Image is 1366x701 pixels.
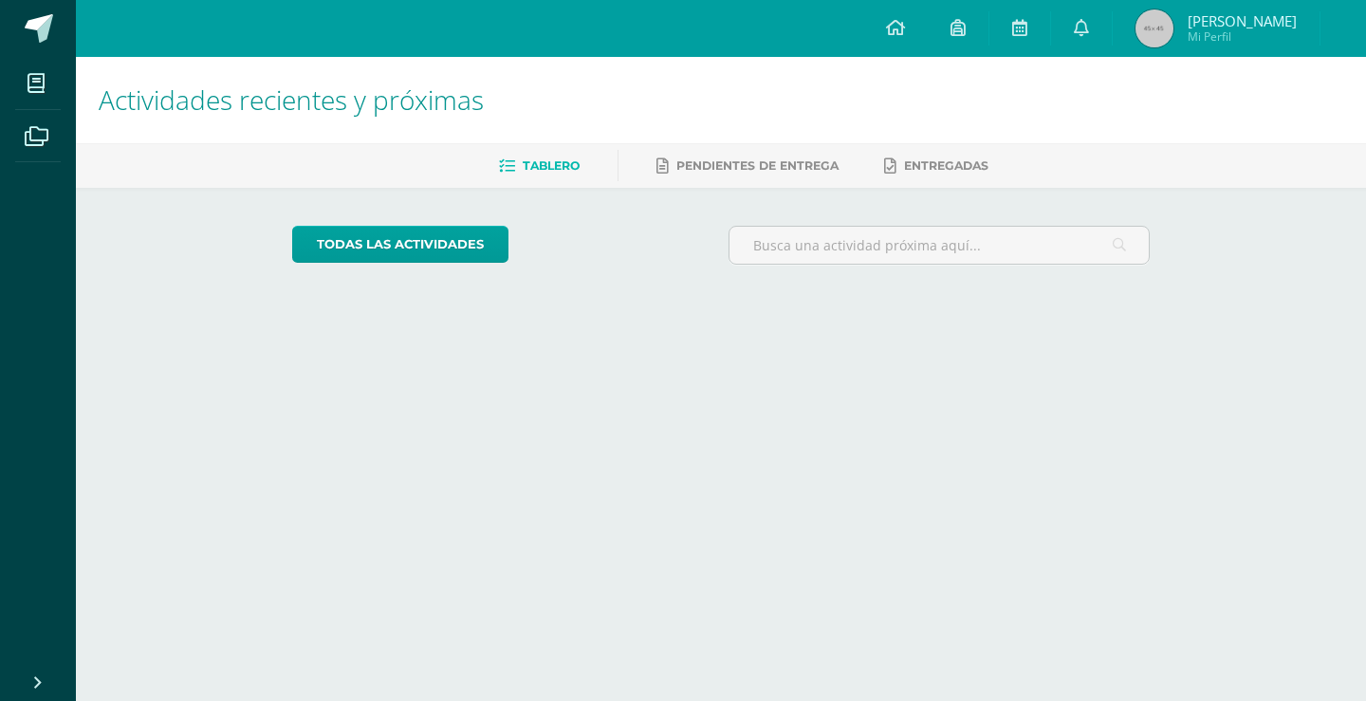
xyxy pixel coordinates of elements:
[884,151,988,181] a: Entregadas
[1188,11,1297,30] span: [PERSON_NAME]
[523,158,580,173] span: Tablero
[1135,9,1173,47] img: 45x45
[676,158,839,173] span: Pendientes de entrega
[656,151,839,181] a: Pendientes de entrega
[1188,28,1297,45] span: Mi Perfil
[292,226,508,263] a: todas las Actividades
[904,158,988,173] span: Entregadas
[99,82,484,118] span: Actividades recientes y próximas
[729,227,1150,264] input: Busca una actividad próxima aquí...
[499,151,580,181] a: Tablero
